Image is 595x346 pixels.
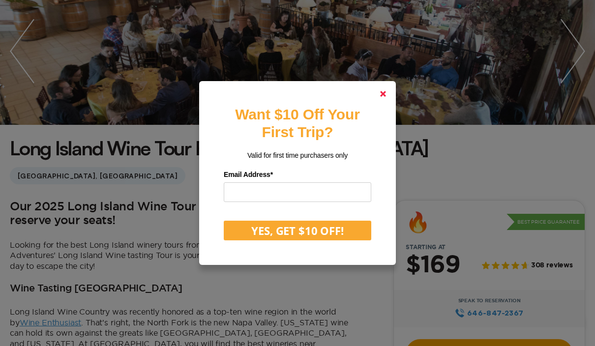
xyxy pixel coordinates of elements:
a: Close [371,82,395,106]
span: Valid for first time purchasers only [247,151,348,159]
button: YES, GET $10 OFF! [224,221,371,240]
label: Email Address [224,167,371,182]
strong: Want $10 Off Your First Trip? [235,106,359,140]
span: Required [270,171,273,178]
